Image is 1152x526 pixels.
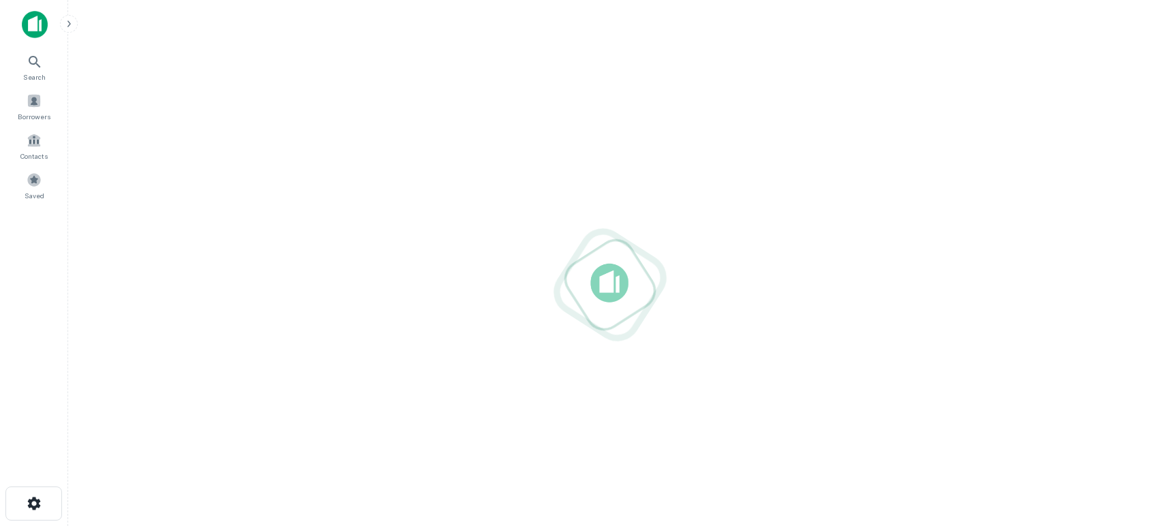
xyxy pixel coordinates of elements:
a: Search [4,48,64,85]
span: Borrowers [18,111,50,122]
span: Contacts [20,151,48,161]
a: Contacts [4,127,64,164]
a: Saved [4,167,64,204]
span: Search [23,72,46,82]
img: capitalize-icon.png [22,11,48,38]
a: Borrowers [4,88,64,125]
span: Saved [25,190,44,201]
iframe: Chat Widget [1084,417,1152,482]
